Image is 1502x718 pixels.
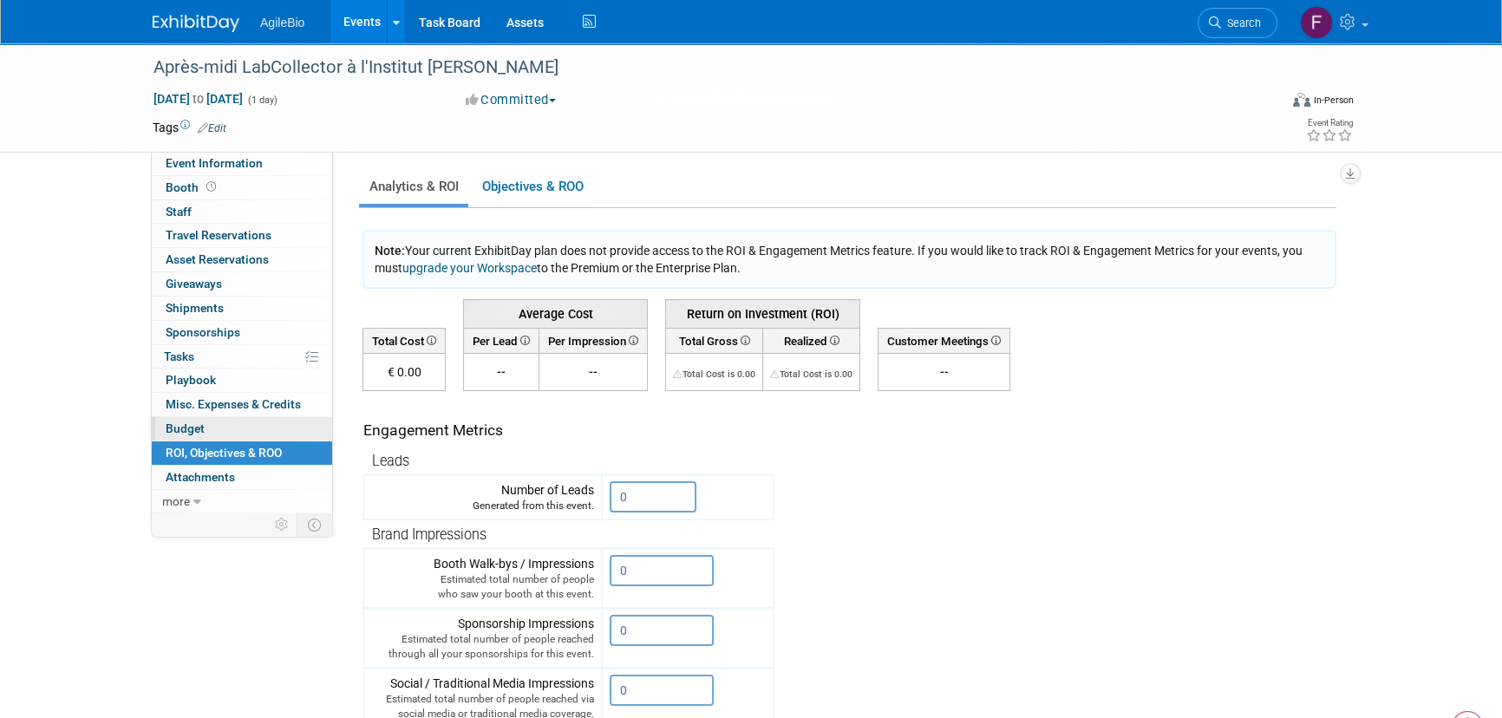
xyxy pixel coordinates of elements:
th: Total Gross [666,328,763,353]
a: more [152,490,332,513]
span: Your current ExhibitDay plan does not provide access to the ROI & Engagement Metrics feature. If ... [375,244,1303,275]
div: Event Rating [1306,119,1353,127]
td: Personalize Event Tab Strip [267,513,297,536]
div: Estimated total number of people who saw your booth at this event. [371,572,594,602]
span: ROI, Objectives & ROO [166,446,282,460]
a: Event Information [152,152,332,175]
span: more [162,494,190,508]
span: Booth [166,180,219,194]
span: Search [1221,16,1261,29]
a: Misc. Expenses & Credits [152,393,332,416]
a: Travel Reservations [152,224,332,247]
a: Playbook [152,369,332,392]
div: Event Format [1175,90,1354,116]
a: Attachments [152,466,332,489]
img: Fouad Batel [1300,6,1333,39]
span: Travel Reservations [166,228,271,242]
a: Search [1198,8,1277,38]
div: Generated from this event. [371,499,594,513]
a: Shipments [152,297,332,320]
span: -- [589,365,598,379]
span: Event Information [166,156,263,170]
th: Total Cost [363,328,446,353]
span: Shipments [166,301,224,315]
span: -- [497,365,506,379]
a: Booth [152,176,332,199]
div: The Total Cost for this event needs to be greater than 0.00 in order for ROI to get calculated. S... [673,363,755,381]
th: Customer Meetings [878,328,1010,353]
th: Per Lead [464,328,539,353]
span: Note: [375,244,405,258]
td: Tags [153,119,226,136]
div: The Total Cost for this event needs to be greater than 0.00 in order for ROI to get calculated. S... [770,363,852,381]
div: Booth Walk-bys / Impressions [371,555,594,602]
td: Toggle Event Tabs [297,513,333,536]
a: Sponsorships [152,321,332,344]
span: to [190,92,206,106]
a: Tasks [152,345,332,369]
span: Asset Reservations [166,252,269,266]
span: Attachments [166,470,235,484]
th: Per Impression [539,328,648,353]
td: € 0.00 [363,354,446,391]
span: Tasks [164,349,194,363]
div: Engagement Metrics [363,420,767,441]
a: Analytics & ROI [359,170,468,204]
th: Average Cost [464,299,648,328]
span: Misc. Expenses & Credits [166,397,301,411]
a: Asset Reservations [152,248,332,271]
div: Sponsorship Impressions [371,615,594,662]
button: Committed [460,91,563,109]
span: Leads [372,453,409,469]
span: Playbook [166,373,216,387]
span: Booth not reserved yet [203,180,219,193]
div: Estimated total number of people reached through all your sponsorships for this event. [371,632,594,662]
span: Sponsorships [166,325,240,339]
a: Budget [152,417,332,441]
span: Giveaways [166,277,222,290]
a: ROI, Objectives & ROO [152,441,332,465]
span: [DATE] [DATE] [153,91,244,107]
img: ExhibitDay [153,15,239,32]
a: Giveaways [152,272,332,296]
span: Brand Impressions [372,526,487,543]
a: Objectives & ROO [472,170,593,204]
span: AgileBio [260,16,304,29]
div: -- [885,363,1002,381]
div: Après-midi LabCollector à l'Institut [PERSON_NAME] [147,52,1251,83]
a: Edit [198,122,226,134]
img: Format-Inperson.png [1293,93,1310,107]
th: Realized [763,328,860,353]
th: Return on Investment (ROI) [666,299,860,328]
span: Staff [166,205,192,219]
span: Budget [166,421,205,435]
a: upgrade your Workspace [402,261,537,275]
a: Staff [152,200,332,224]
div: In-Person [1313,94,1354,107]
div: Number of Leads [371,481,594,513]
span: (1 day) [246,95,278,106]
